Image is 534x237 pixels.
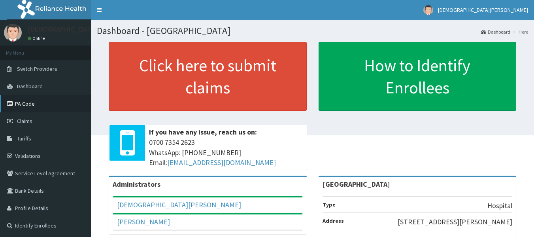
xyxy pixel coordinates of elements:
span: [DEMOGRAPHIC_DATA][PERSON_NAME] [438,6,528,13]
span: Claims [17,118,32,125]
span: Switch Providers [17,65,57,72]
p: Hospital [487,201,512,211]
h1: Dashboard - [GEOGRAPHIC_DATA] [97,26,528,36]
span: 0700 7354 2623 WhatsApp: [PHONE_NUMBER] Email: [149,137,303,168]
img: User Image [4,24,22,42]
a: Dashboard [481,28,510,35]
a: [PERSON_NAME] [117,217,170,226]
img: User Image [423,5,433,15]
a: How to Identify Enrollees [319,42,517,111]
a: [DEMOGRAPHIC_DATA][PERSON_NAME] [117,200,241,209]
b: Type [323,201,336,208]
b: Administrators [113,180,160,189]
span: Dashboard [17,83,43,90]
strong: [GEOGRAPHIC_DATA] [323,180,390,189]
span: Tariffs [17,135,31,142]
a: Online [28,36,47,41]
a: [EMAIL_ADDRESS][DOMAIN_NAME] [167,158,276,167]
p: [DEMOGRAPHIC_DATA][PERSON_NAME] [28,26,149,33]
b: Address [323,217,344,224]
a: Click here to submit claims [109,42,307,111]
b: If you have any issue, reach us on: [149,127,257,137]
p: [STREET_ADDRESS][PERSON_NAME] [398,217,512,227]
li: Here [511,28,528,35]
